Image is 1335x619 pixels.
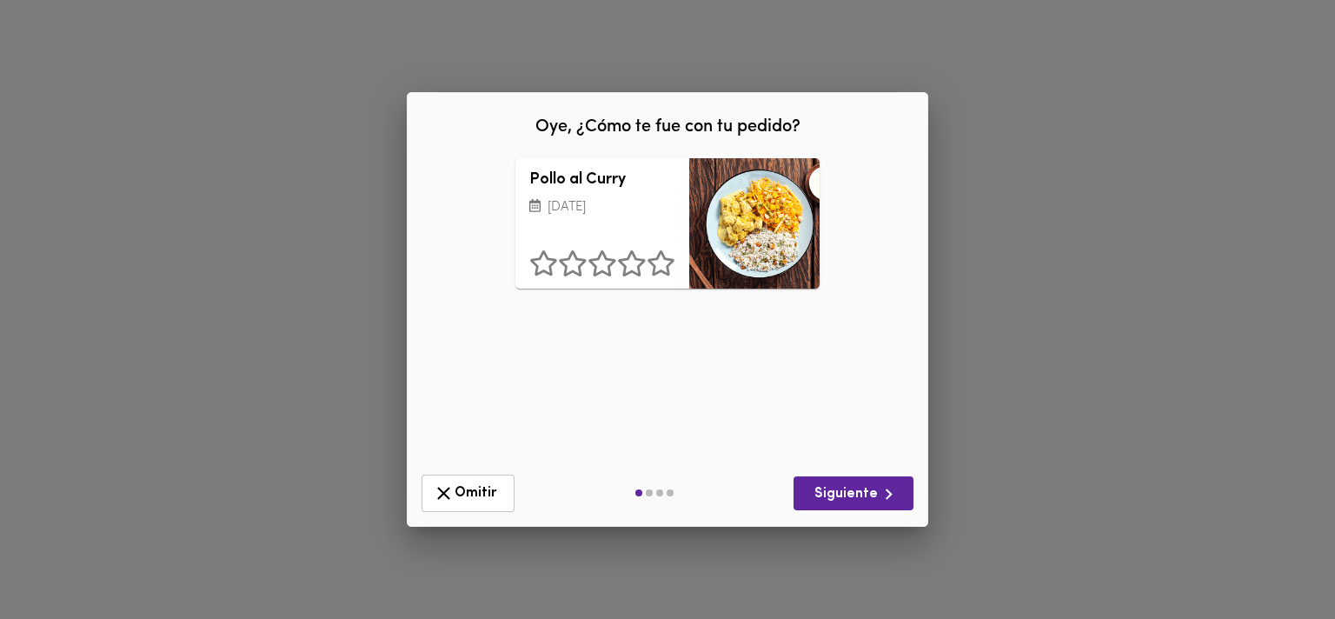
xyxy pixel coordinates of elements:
[794,476,913,510] button: Siguiente
[689,158,820,289] div: Pollo al Curry
[529,172,675,190] h3: Pollo al Curry
[422,475,515,512] button: Omitir
[433,483,503,504] span: Omitir
[529,198,675,218] p: [DATE]
[1234,518,1318,602] iframe: Messagebird Livechat Widget
[535,118,800,136] span: Oye, ¿Cómo te fue con tu pedido?
[807,483,900,505] span: Siguiente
